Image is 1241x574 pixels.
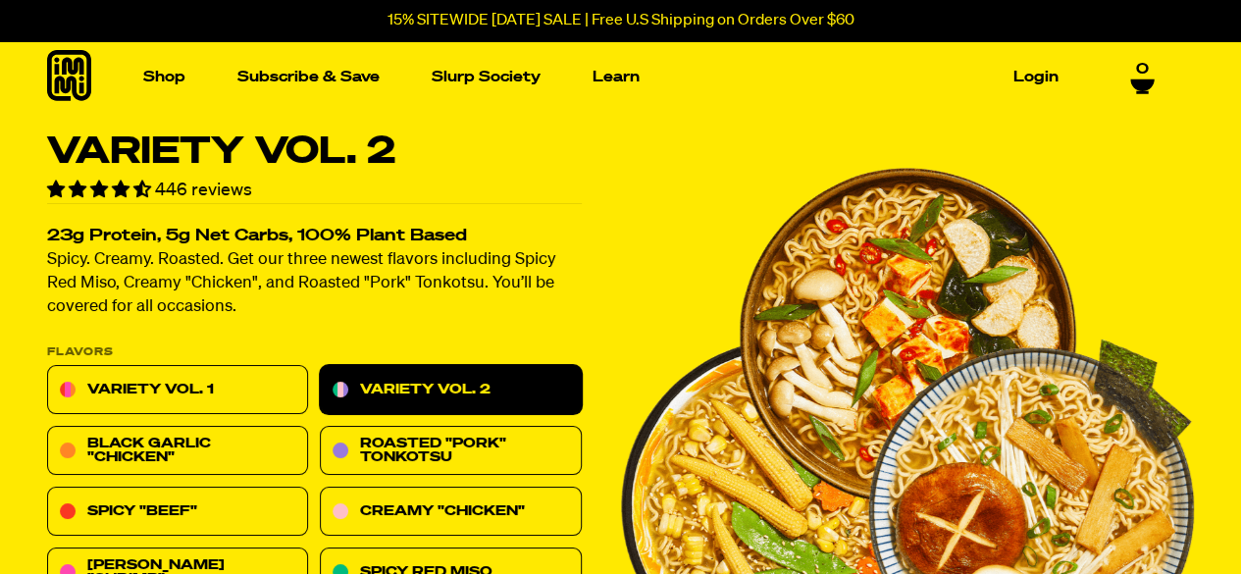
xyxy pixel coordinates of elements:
[1006,62,1066,92] a: Login
[320,488,581,537] a: Creamy "Chicken"
[585,62,647,92] a: Learn
[135,62,193,92] a: Shop
[230,62,388,92] a: Subscribe & Save
[320,427,581,476] a: Roasted "Pork" Tonkotsu
[47,427,308,476] a: Black Garlic "Chicken"
[155,182,252,199] span: 446 reviews
[388,12,854,29] p: 15% SITEWIDE [DATE] SALE | Free U.S Shipping on Orders Over $60
[135,41,1066,113] nav: Main navigation
[1136,61,1149,78] span: 0
[424,62,548,92] a: Slurp Society
[47,347,582,358] p: Flavors
[47,133,582,171] h1: Variety Vol. 2
[320,366,581,415] a: Variety Vol. 2
[1130,61,1155,94] a: 0
[10,483,207,564] iframe: Marketing Popup
[47,249,582,320] p: Spicy. Creamy. Roasted. Get our three newest flavors including Spicy Red Miso, Creamy "Chicken", ...
[47,229,582,245] h2: 23g Protein, 5g Net Carbs, 100% Plant Based
[47,366,308,415] a: Variety Vol. 1
[47,182,155,199] span: 4.70 stars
